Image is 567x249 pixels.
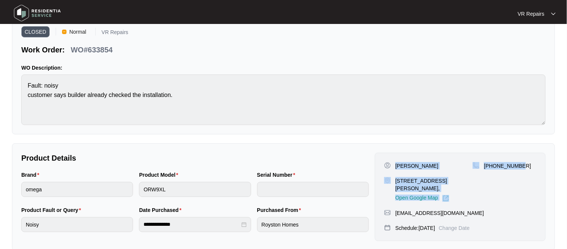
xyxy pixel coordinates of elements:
[11,2,64,24] img: residentia service logo
[139,171,181,179] label: Product Model
[144,221,240,228] input: Date Purchased
[484,162,531,170] p: [PHONE_NUMBER]
[395,162,438,170] p: [PERSON_NAME]
[21,45,65,55] p: Work Order:
[384,224,391,231] img: map-pin
[139,182,251,197] input: Product Model
[395,224,435,232] p: Schedule: [DATE]
[102,30,129,37] p: VR Repairs
[518,10,545,18] p: VR Repairs
[21,75,546,125] textarea: Fault: noisy customer says builder already checked the installation.
[395,195,449,202] a: Open Google Map
[21,26,50,37] span: CLOSED
[71,45,113,55] p: WO#633854
[257,171,298,179] label: Serial Number
[62,30,67,34] img: Vercel Logo
[21,182,133,197] input: Brand
[384,209,391,216] img: map-pin
[384,177,391,184] img: map-pin
[257,217,369,232] input: Purchased From
[395,209,484,217] p: [EMAIL_ADDRESS][DOMAIN_NAME]
[257,182,369,197] input: Serial Number
[257,206,304,214] label: Purchased From
[21,64,546,72] p: WO Description:
[384,162,391,169] img: user-pin
[21,153,369,163] p: Product Details
[139,206,184,214] label: Date Purchased
[473,162,480,169] img: map-pin
[21,206,84,214] label: Product Fault or Query
[21,171,42,179] label: Brand
[443,195,449,202] img: Link-External
[439,224,470,232] p: Change Date
[551,12,556,16] img: dropdown arrow
[67,26,89,37] span: Normal
[21,217,133,232] input: Product Fault or Query
[395,177,473,192] p: [STREET_ADDRESS][PERSON_NAME],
